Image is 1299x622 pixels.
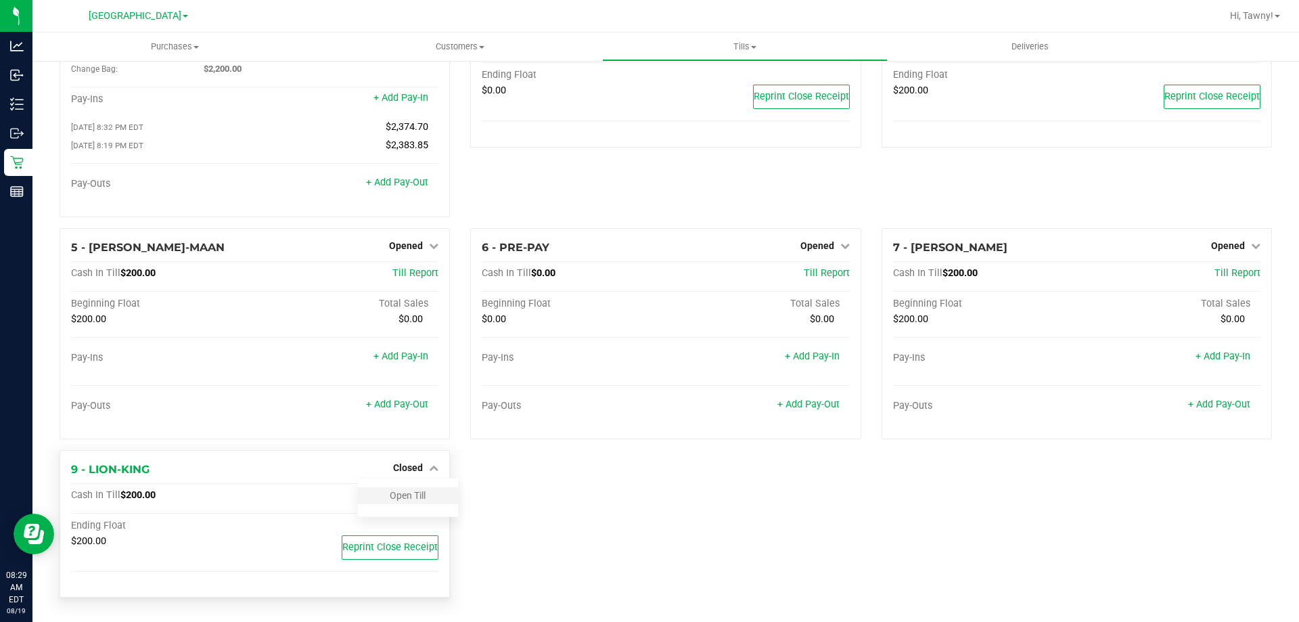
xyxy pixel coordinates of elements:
[89,10,181,22] span: [GEOGRAPHIC_DATA]
[318,41,601,53] span: Customers
[10,127,24,140] inline-svg: Outbound
[482,352,666,364] div: Pay-Ins
[71,123,143,132] span: [DATE] 8:32 PM EDT
[255,298,439,310] div: Total Sales
[1164,85,1260,109] button: Reprint Close Receipt
[71,64,118,74] span: Change Bag:
[10,156,24,169] inline-svg: Retail
[602,32,887,61] a: Tills
[482,298,666,310] div: Beginning Float
[392,267,438,279] a: Till Report
[71,489,120,501] span: Cash In Till
[390,490,426,501] a: Open Till
[893,69,1077,81] div: Ending Float
[71,298,255,310] div: Beginning Float
[1214,267,1260,279] a: Till Report
[753,85,850,109] button: Reprint Close Receipt
[71,141,143,150] span: [DATE] 8:19 PM EDT
[893,85,928,96] span: $200.00
[893,241,1007,254] span: 7 - [PERSON_NAME]
[71,520,255,532] div: Ending Float
[942,267,978,279] span: $200.00
[1211,240,1245,251] span: Opened
[71,463,150,476] span: 9 - LION-KING
[6,606,26,616] p: 08/19
[482,313,506,325] span: $0.00
[754,91,849,102] span: Reprint Close Receipt
[10,97,24,111] inline-svg: Inventory
[1195,351,1250,362] a: + Add Pay-In
[373,351,428,362] a: + Add Pay-In
[71,535,106,547] span: $200.00
[1164,91,1260,102] span: Reprint Close Receipt
[800,240,834,251] span: Opened
[482,69,666,81] div: Ending Float
[482,400,666,412] div: Pay-Outs
[531,267,555,279] span: $0.00
[993,41,1067,53] span: Deliveries
[666,298,850,310] div: Total Sales
[785,351,840,362] a: + Add Pay-In
[366,399,428,410] a: + Add Pay-Out
[386,139,428,151] span: $2,383.85
[71,313,106,325] span: $200.00
[893,298,1077,310] div: Beginning Float
[342,541,438,553] span: Reprint Close Receipt
[204,64,242,74] span: $2,200.00
[804,267,850,279] a: Till Report
[482,85,506,96] span: $0.00
[398,313,423,325] span: $0.00
[71,267,120,279] span: Cash In Till
[893,400,1077,412] div: Pay-Outs
[71,241,225,254] span: 5 - [PERSON_NAME]-MAAN
[32,41,317,53] span: Purchases
[389,240,423,251] span: Opened
[71,400,255,412] div: Pay-Outs
[10,185,24,198] inline-svg: Reports
[71,93,255,106] div: Pay-Ins
[893,313,928,325] span: $200.00
[603,41,886,53] span: Tills
[373,92,428,104] a: + Add Pay-In
[386,121,428,133] span: $2,374.70
[10,68,24,82] inline-svg: Inbound
[1188,399,1250,410] a: + Add Pay-Out
[10,39,24,53] inline-svg: Analytics
[120,267,156,279] span: $200.00
[317,32,602,61] a: Customers
[777,399,840,410] a: + Add Pay-Out
[14,514,54,554] iframe: Resource center
[71,352,255,364] div: Pay-Ins
[366,177,428,188] a: + Add Pay-Out
[1230,10,1273,21] span: Hi, Tawny!
[482,267,531,279] span: Cash In Till
[6,569,26,606] p: 08:29 AM EDT
[893,267,942,279] span: Cash In Till
[482,241,549,254] span: 6 - PRE-PAY
[1221,313,1245,325] span: $0.00
[32,32,317,61] a: Purchases
[71,178,255,190] div: Pay-Outs
[893,352,1077,364] div: Pay-Ins
[1076,298,1260,310] div: Total Sales
[120,489,156,501] span: $200.00
[888,32,1172,61] a: Deliveries
[393,462,423,473] span: Closed
[810,313,834,325] span: $0.00
[342,535,438,560] button: Reprint Close Receipt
